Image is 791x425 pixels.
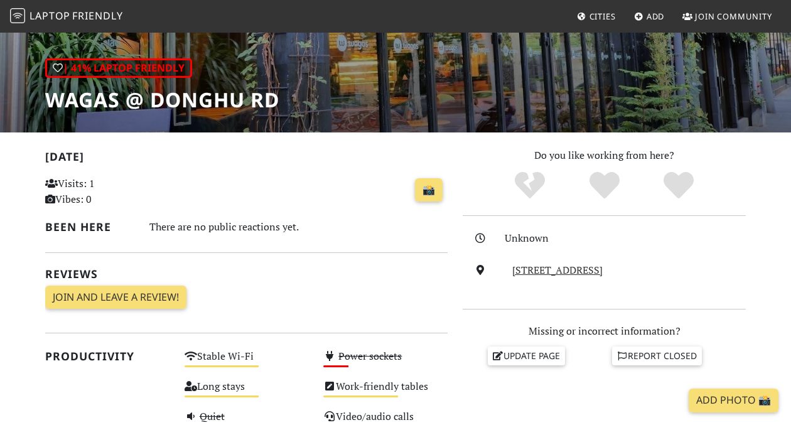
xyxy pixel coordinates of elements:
[463,323,746,340] p: Missing or incorrect information?
[642,170,716,202] div: Definitely!
[505,230,753,247] div: Unknown
[567,170,642,202] div: Yes
[45,286,186,309] a: Join and leave a review!
[572,5,621,28] a: Cities
[492,170,567,202] div: No
[45,176,169,208] p: Visits: 1 Vibes: 0
[149,218,448,236] div: There are no public reactions yet.
[647,11,665,22] span: Add
[589,11,616,22] span: Cities
[45,220,134,234] h2: Been here
[45,58,192,78] div: | 41% Laptop Friendly
[677,5,777,28] a: Join Community
[45,350,169,363] h2: Productivity
[45,88,279,112] h1: Wagas @ Donghu Rd
[10,8,25,23] img: LaptopFriendly
[45,267,448,281] h2: Reviews
[629,5,670,28] a: Add
[512,263,603,277] a: [STREET_ADDRESS]
[200,409,225,423] s: Quiet
[30,9,70,23] span: Laptop
[177,377,316,407] div: Long stays
[695,11,772,22] span: Join Community
[463,148,746,164] p: Do you like working from here?
[488,347,566,365] a: Update page
[72,9,122,23] span: Friendly
[177,347,316,377] div: Stable Wi-Fi
[316,377,455,407] div: Work-friendly tables
[45,150,448,168] h2: [DATE]
[338,349,402,363] s: Power sockets
[10,6,123,28] a: LaptopFriendly LaptopFriendly
[415,178,443,202] a: 📸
